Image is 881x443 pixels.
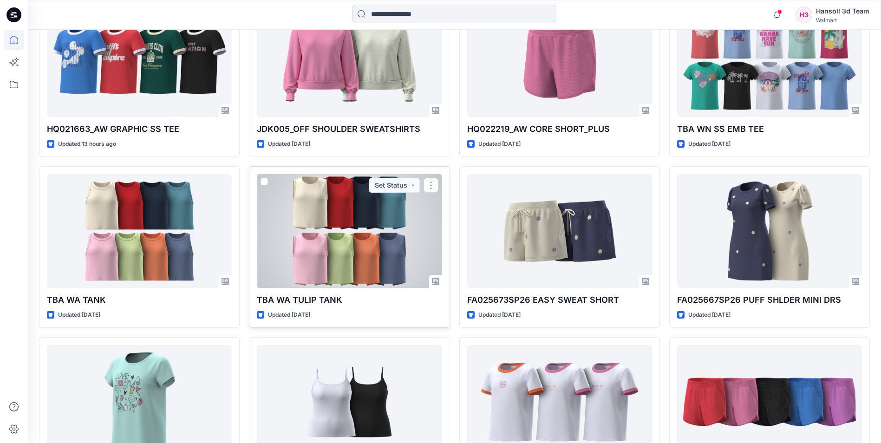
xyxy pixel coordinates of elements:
[467,293,652,306] p: FA025673SP26 EASY SWEAT SHORT
[478,139,521,149] p: Updated [DATE]
[677,123,862,136] p: TBA WN SS EMB TEE
[478,310,521,320] p: Updated [DATE]
[467,3,652,117] a: HQ022219_AW CORE SHORT_PLUS
[796,7,812,23] div: H3
[257,174,442,288] a: TBA WA TULIP TANK
[677,174,862,288] a: FA025667SP26 PUFF SHLDER MINI DRS
[268,139,310,149] p: Updated [DATE]
[677,3,862,117] a: TBA WN SS EMB TEE
[58,139,116,149] p: Updated 13 hours ago
[816,6,869,17] div: Hansoll 3d Team
[47,123,232,136] p: HQ021663_AW GRAPHIC SS TEE
[47,3,232,117] a: HQ021663_AW GRAPHIC SS TEE
[688,310,731,320] p: Updated [DATE]
[47,174,232,288] a: TBA WA TANK
[268,310,310,320] p: Updated [DATE]
[816,17,869,24] div: Walmart
[467,123,652,136] p: HQ022219_AW CORE SHORT_PLUS
[257,3,442,117] a: JDK005_OFF SHOULDER SWEATSHIRTS
[257,293,442,306] p: TBA WA TULIP TANK
[58,310,100,320] p: Updated [DATE]
[467,174,652,288] a: FA025673SP26 EASY SWEAT SHORT
[257,123,442,136] p: JDK005_OFF SHOULDER SWEATSHIRTS
[47,293,232,306] p: TBA WA TANK
[688,139,731,149] p: Updated [DATE]
[677,293,862,306] p: FA025667SP26 PUFF SHLDER MINI DRS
